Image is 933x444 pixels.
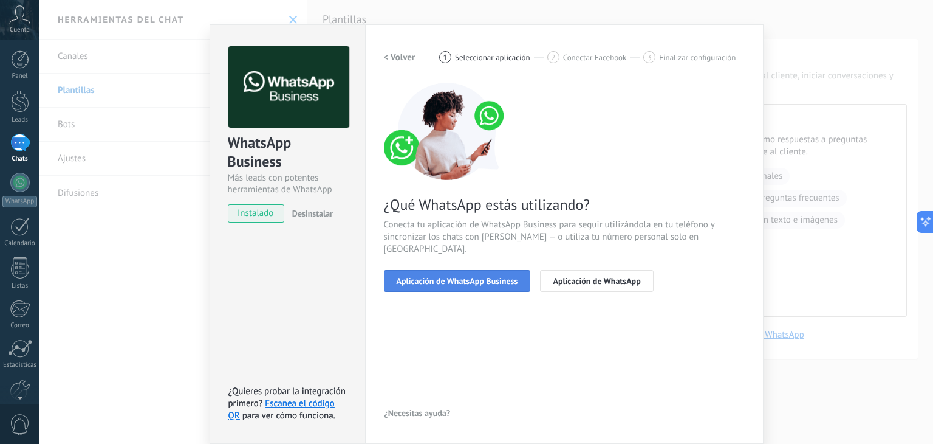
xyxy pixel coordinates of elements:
span: Aplicación de WhatsApp Business [397,277,518,285]
span: 2 [551,52,555,63]
div: Más leads con potentes herramientas de WhatsApp [228,172,347,195]
span: Conecta tu aplicación de WhatsApp Business para seguir utilizándola en tu teléfono y sincronizar ... [384,219,745,255]
button: Desinstalar [287,204,333,223]
div: Correo [2,322,38,330]
div: Chats [2,155,38,163]
span: Finalizar configuración [659,53,736,62]
span: Desinstalar [292,208,333,219]
span: para ver cómo funciona. [242,410,335,421]
h2: < Volver [384,52,415,63]
div: Panel [2,72,38,80]
span: 3 [648,52,652,63]
button: Aplicación de WhatsApp [540,270,653,292]
span: ¿Necesitas ayuda? [384,409,451,417]
span: Aplicación de WhatsApp [553,277,640,285]
div: WhatsApp Business [228,133,347,172]
div: WhatsApp [2,196,37,207]
button: ¿Necesitas ayuda? [384,404,451,422]
img: connect number [384,83,511,180]
span: ¿Quieres probar la integración primero? [228,386,346,409]
button: Aplicación de WhatsApp Business [384,270,531,292]
button: < Volver [384,46,415,68]
span: 1 [443,52,448,63]
span: Seleccionar aplicación [455,53,530,62]
div: Leads [2,116,38,124]
span: Conectar Facebook [563,53,627,62]
span: instalado [228,204,284,223]
span: Cuenta [10,26,30,34]
div: Estadísticas [2,361,38,369]
img: logo_main.png [228,46,349,128]
a: Escanea el código QR [228,398,335,421]
div: Listas [2,282,38,290]
div: Calendario [2,240,38,248]
span: ¿Qué WhatsApp estás utilizando? [384,195,745,214]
